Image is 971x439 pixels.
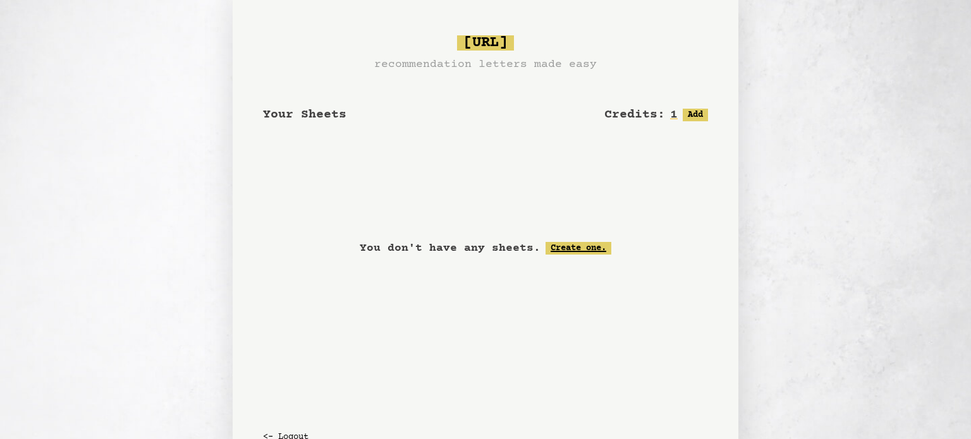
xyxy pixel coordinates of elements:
[683,109,708,121] button: Add
[457,35,514,51] span: [URL]
[263,107,346,122] span: Your Sheets
[374,56,597,73] h3: recommendation letters made easy
[546,242,611,255] a: Create one.
[670,106,678,124] h2: 1
[360,239,540,257] p: You don't have any sheets.
[604,106,665,124] h2: Credits:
